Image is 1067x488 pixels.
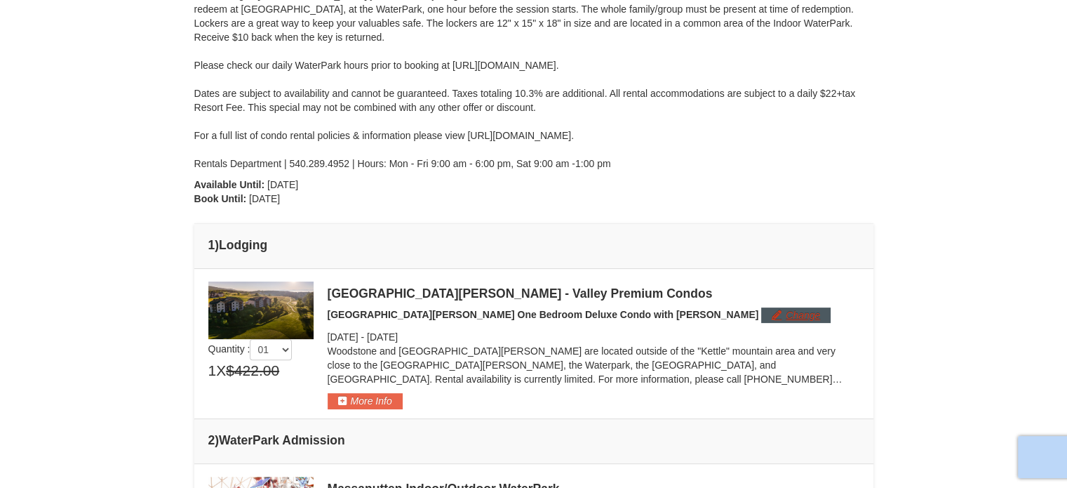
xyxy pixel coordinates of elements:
[216,360,226,381] span: X
[194,193,247,204] strong: Book Until:
[208,433,859,447] h4: 2 WaterPark Admission
[208,360,217,381] span: 1
[249,193,280,204] span: [DATE]
[215,433,219,447] span: )
[367,331,398,343] span: [DATE]
[226,360,279,381] span: $422.00
[194,179,265,190] strong: Available Until:
[267,179,298,190] span: [DATE]
[361,331,364,343] span: -
[208,238,859,252] h4: 1 Lodging
[215,238,219,252] span: )
[208,282,314,339] img: 19219041-4-ec11c166.jpg
[328,393,403,409] button: More Info
[328,331,358,343] span: [DATE]
[208,343,293,355] span: Quantity :
[328,344,859,386] p: Woodstone and [GEOGRAPHIC_DATA][PERSON_NAME] are located outside of the "Kettle" mountain area an...
[328,309,759,320] span: [GEOGRAPHIC_DATA][PERSON_NAME] One Bedroom Deluxe Condo with [PERSON_NAME]
[761,308,831,323] button: Change
[328,286,859,301] div: [GEOGRAPHIC_DATA][PERSON_NAME] - Valley Premium Condos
